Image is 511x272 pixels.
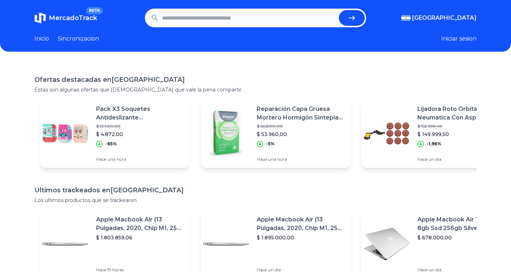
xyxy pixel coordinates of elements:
[257,123,344,129] p: $ 56.800,00
[40,219,90,269] img: Featured image
[257,215,344,233] p: Apple Macbook Air (13 Pulgadas, 2020, Chip M1, 256 Gb De Ssd, 8 Gb De Ram) - Plata
[412,14,477,22] span: [GEOGRAPHIC_DATA]
[417,123,505,129] p: $ 152.999,49
[34,12,46,24] img: MercadoTrack
[201,108,251,159] img: Featured image
[49,14,97,22] span: MercadoTrack
[257,156,344,162] p: Hace una hora
[257,234,344,241] p: $ 1.895.000,00
[361,108,412,159] img: Featured image
[266,141,275,147] p: -5%
[40,99,189,168] a: Featured imagePack X3 Soquetes Antideslizante [PERSON_NAME] 63 Talle 1 (18 Al 24)$ 13.920,00$ 4.8...
[105,141,117,147] p: -65%
[96,215,184,233] p: Apple Macbook Air (13 Pulgadas, 2020, Chip M1, 256 Gb De Ssd, 8 Gb De Ram) - Plata
[34,34,49,43] a: Inicio
[96,156,184,162] p: Hace una hora
[417,234,505,241] p: $ 678.000,00
[361,99,511,168] a: Featured imageLijadora Roto Orbital Neumatica Con Aspiradora + 10 Lijas P$ 152.999,49$ 149.999,50...
[257,131,344,138] p: $ 53.960,00
[34,197,477,204] p: Los ultimos productos que se trackearon.
[96,123,184,129] p: $ 13.920,00
[96,105,184,122] p: Pack X3 Soquetes Antideslizante [PERSON_NAME] 63 Talle 1 (18 Al 24)
[441,34,477,43] button: Iniciar sesion
[34,86,477,93] p: Estas son algunas ofertas que [DEMOGRAPHIC_DATA] que vale la pena compartir.
[34,75,477,85] h1: Ofertas destacadas en [GEOGRAPHIC_DATA]
[417,105,505,122] p: Lijadora Roto Orbital Neumatica Con Aspiradora + 10 Lijas P
[86,7,103,14] span: BETA
[417,215,505,233] p: Apple Macbook Air 13 Core I5 8gb Ssd 256gb Silver
[40,108,90,159] img: Featured image
[401,14,477,22] button: [GEOGRAPHIC_DATA]
[201,99,350,168] a: Featured imageReparación Capa Gruesa Mortero Hormigón Sinteplast | 25kg$ 56.800,00$ 53.960,00-5%H...
[96,234,184,241] p: $ 1.803.859,06
[257,105,344,122] p: Reparación Capa Gruesa Mortero Hormigón Sinteplast | 25kg
[427,141,441,147] p: -1,96%
[417,131,505,138] p: $ 149.999,50
[361,219,412,269] img: Featured image
[96,131,184,138] p: $ 4.872,00
[417,156,505,162] p: Hace un día
[401,15,411,21] img: Argentina
[34,185,477,195] h1: Ultimos trackeados en [GEOGRAPHIC_DATA]
[34,12,97,24] a: MercadoTrackBETA
[201,219,251,269] img: Featured image
[58,34,99,43] a: Sincronizacion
